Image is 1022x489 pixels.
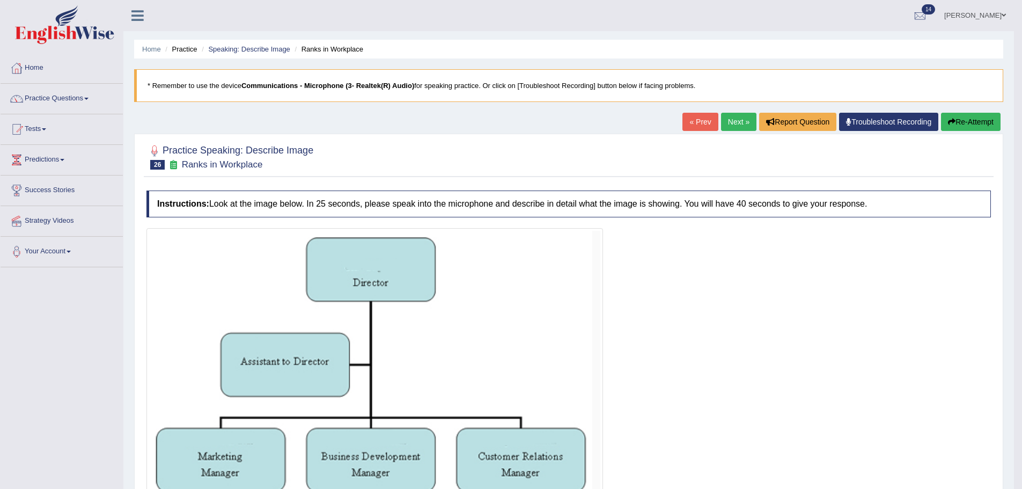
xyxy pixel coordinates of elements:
[157,199,209,208] b: Instructions:
[721,113,756,131] a: Next »
[1,145,123,172] a: Predictions
[839,113,938,131] a: Troubleshoot Recording
[1,176,123,202] a: Success Stories
[241,82,414,90] b: Communications - Microphone (3- Realtek(R) Audio)
[146,191,991,217] h4: Look at the image below. In 25 seconds, please speak into the microphone and describe in detail w...
[1,206,123,233] a: Strategy Videos
[150,160,165,170] span: 26
[682,113,718,131] a: « Prev
[146,143,313,170] h2: Practice Speaking: Describe Image
[182,159,263,170] small: Ranks in Workplace
[759,113,836,131] button: Report Question
[1,53,123,80] a: Home
[208,45,290,53] a: Speaking: Describe Image
[1,114,123,141] a: Tests
[1,237,123,264] a: Your Account
[167,160,179,170] small: Exam occurring question
[1,84,123,111] a: Practice Questions
[292,44,363,54] li: Ranks in Workplace
[134,69,1003,102] blockquote: * Remember to use the device for speaking practice. Or click on [Troubleshoot Recording] button b...
[142,45,161,53] a: Home
[941,113,1001,131] button: Re-Attempt
[922,4,935,14] span: 14
[163,44,197,54] li: Practice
